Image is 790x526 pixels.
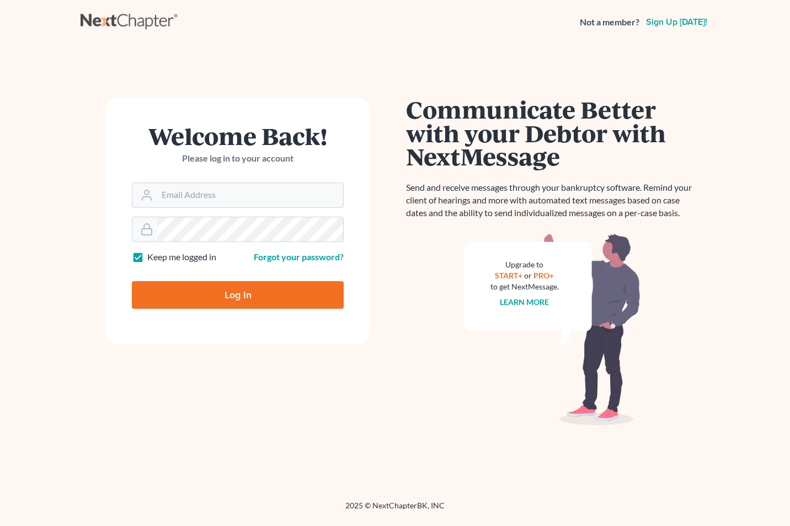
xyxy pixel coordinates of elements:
p: Please log in to your account [132,152,344,165]
a: Learn more [500,297,549,307]
div: to get NextMessage. [490,281,559,292]
a: Sign up [DATE]! [644,18,709,26]
a: Forgot your password? [254,251,344,262]
div: Upgrade to [490,259,559,270]
h1: Welcome Back! [132,124,344,148]
p: Send and receive messages through your bankruptcy software. Remind your client of hearings and mo... [406,181,698,219]
input: Email Address [157,183,343,207]
input: Log In [132,281,344,309]
span: or [525,271,532,280]
label: Keep me logged in [147,251,216,264]
a: START+ [495,271,523,280]
img: nextmessage_bg-59042aed3d76b12b5cd301f8e5b87938c9018125f34e5fa2b7a6b67550977c72.svg [464,233,640,426]
h1: Communicate Better with your Debtor with NextMessage [406,98,698,168]
div: 2025 © NextChapterBK, INC [81,500,709,520]
strong: Not a member? [580,16,639,29]
a: PRO+ [534,271,554,280]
